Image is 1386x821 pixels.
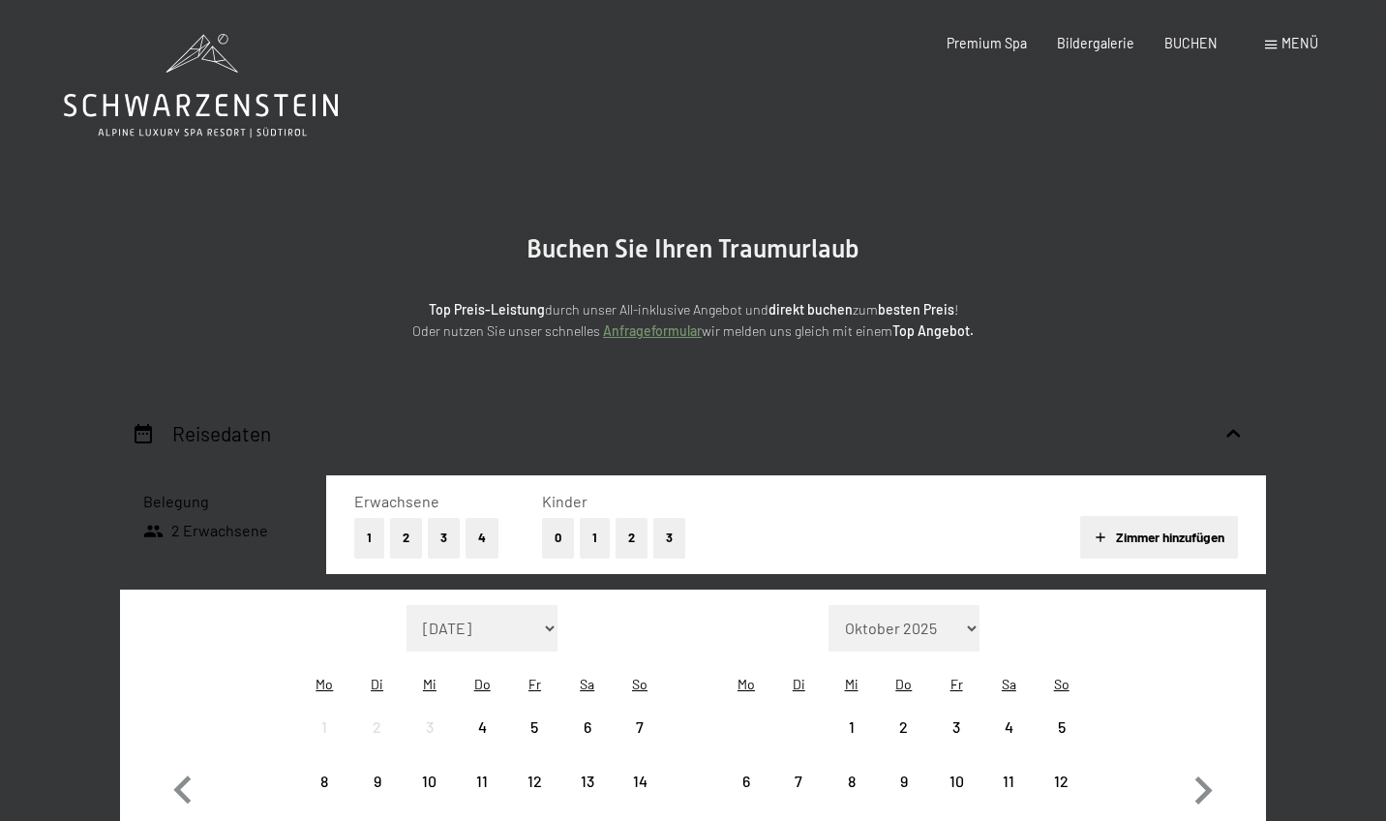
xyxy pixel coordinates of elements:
a: Anfrageformular [603,322,702,339]
div: Tue Oct 07 2025 [772,755,825,807]
div: Wed Sep 10 2025 [404,755,456,807]
div: Anreise nicht möglich [825,701,877,753]
div: Anreise nicht möglich [561,755,614,807]
p: durch unser All-inklusive Angebot und zum ! Oder nutzen Sie unser schnelles wir melden uns gleich... [267,299,1119,343]
div: Sun Sep 14 2025 [614,755,666,807]
div: Sat Oct 11 2025 [982,755,1035,807]
div: Mon Oct 06 2025 [720,755,772,807]
abbr: Dienstag [793,676,805,692]
abbr: Donnerstag [474,676,491,692]
abbr: Montag [738,676,755,692]
a: BUCHEN [1164,35,1218,51]
div: Anreise nicht möglich [456,701,508,753]
button: 1 [580,518,610,558]
div: Sat Sep 13 2025 [561,755,614,807]
button: 0 [542,518,574,558]
div: Wed Sep 03 2025 [404,701,456,753]
div: Sun Oct 05 2025 [1036,701,1088,753]
abbr: Mittwoch [845,676,859,692]
div: Anreise nicht möglich [720,755,772,807]
a: Premium Spa [947,35,1027,51]
div: 3 [406,719,454,768]
div: Anreise nicht möglich [404,701,456,753]
div: Anreise nicht möglich [298,701,350,753]
a: Bildergalerie [1057,35,1134,51]
div: 7 [616,719,664,768]
div: 1 [300,719,348,768]
abbr: Donnerstag [895,676,912,692]
abbr: Sonntag [632,676,648,692]
div: 1 [827,719,875,768]
h3: Belegung [143,491,303,512]
div: 4 [458,719,506,768]
div: Anreise nicht möglich [825,755,877,807]
div: Anreise nicht möglich [982,755,1035,807]
button: 2 [390,518,422,558]
div: Anreise nicht möglich [930,755,982,807]
div: Anreise nicht möglich [614,755,666,807]
strong: Top Angebot. [892,322,974,339]
div: Thu Sep 04 2025 [456,701,508,753]
div: Anreise nicht möglich [1036,755,1088,807]
div: Anreise nicht möglich [614,701,666,753]
abbr: Samstag [1002,676,1016,692]
div: 2 [352,719,401,768]
div: Anreise nicht möglich [508,755,560,807]
span: Erwachsene [354,492,439,510]
div: Tue Sep 02 2025 [350,701,403,753]
div: 2 [880,719,928,768]
div: Thu Oct 09 2025 [878,755,930,807]
abbr: Freitag [528,676,541,692]
span: Buchen Sie Ihren Traumurlaub [527,234,859,263]
div: Anreise nicht möglich [930,701,982,753]
div: Anreise nicht möglich [772,755,825,807]
span: Menü [1281,35,1318,51]
div: Anreise nicht möglich [350,701,403,753]
div: Anreise nicht möglich [298,755,350,807]
strong: direkt buchen [768,301,853,318]
div: Fri Sep 12 2025 [508,755,560,807]
div: Sat Oct 04 2025 [982,701,1035,753]
div: Anreise nicht möglich [878,755,930,807]
div: Wed Oct 08 2025 [825,755,877,807]
div: Anreise nicht möglich [878,701,930,753]
div: 4 [984,719,1033,768]
button: 4 [466,518,498,558]
div: 6 [563,719,612,768]
div: Wed Oct 01 2025 [825,701,877,753]
span: Kinder [542,492,588,510]
abbr: Dienstag [371,676,383,692]
strong: besten Preis [878,301,954,318]
div: Anreise nicht möglich [982,701,1035,753]
abbr: Montag [316,676,333,692]
div: Anreise nicht möglich [1036,701,1088,753]
div: Thu Sep 11 2025 [456,755,508,807]
button: 1 [354,518,384,558]
div: Fri Sep 05 2025 [508,701,560,753]
div: Sun Sep 07 2025 [614,701,666,753]
button: 3 [428,518,460,558]
div: Anreise nicht möglich [508,701,560,753]
div: Mon Sep 08 2025 [298,755,350,807]
abbr: Freitag [950,676,963,692]
div: 5 [1038,719,1086,768]
div: Sat Sep 06 2025 [561,701,614,753]
abbr: Mittwoch [423,676,437,692]
h2: Reisedaten [172,421,271,445]
div: Anreise nicht möglich [350,755,403,807]
button: Zimmer hinzufügen [1080,516,1238,559]
div: Thu Oct 02 2025 [878,701,930,753]
div: Anreise nicht möglich [456,755,508,807]
button: 3 [653,518,685,558]
div: Fri Oct 10 2025 [930,755,982,807]
button: 2 [616,518,648,558]
div: 3 [932,719,980,768]
div: Fri Oct 03 2025 [930,701,982,753]
div: 5 [510,719,558,768]
span: 2 Erwachsene [143,520,268,541]
strong: Top Preis-Leistung [429,301,545,318]
div: Anreise nicht möglich [404,755,456,807]
abbr: Sonntag [1054,676,1070,692]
